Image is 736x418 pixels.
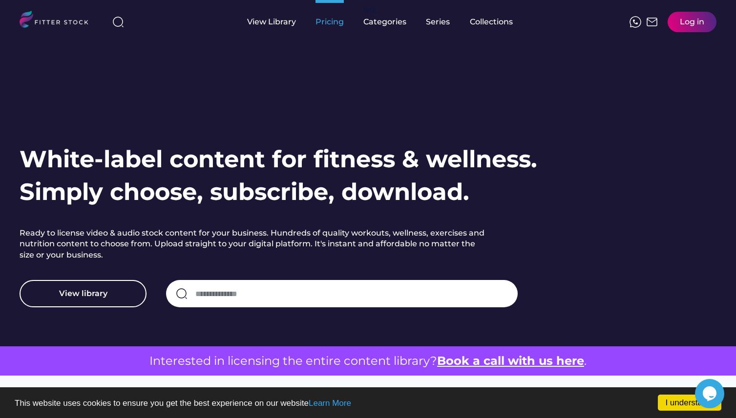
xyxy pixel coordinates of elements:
[247,17,296,27] div: View Library
[15,399,721,407] p: This website uses cookies to ensure you get the best experience on our website
[658,395,721,411] a: I understand!
[630,16,641,28] img: meteor-icons_whatsapp%20%281%29.svg
[20,280,147,307] button: View library
[112,16,124,28] img: search-normal%203.svg
[20,11,97,31] img: LOGO.svg
[315,17,344,27] div: Pricing
[20,228,488,260] h2: Ready to license video & audio stock content for your business. Hundreds of quality workouts, wel...
[309,398,351,408] a: Learn More
[695,379,726,408] iframe: chat widget
[363,17,406,27] div: Categories
[176,288,188,299] img: search-normal.svg
[20,143,537,208] h1: White-label content for fitness & wellness. Simply choose, subscribe, download.
[426,17,450,27] div: Series
[437,354,584,368] a: Book a call with us here
[646,16,658,28] img: Frame%2051.svg
[470,17,513,27] div: Collections
[680,17,704,27] div: Log in
[363,5,376,15] div: fvck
